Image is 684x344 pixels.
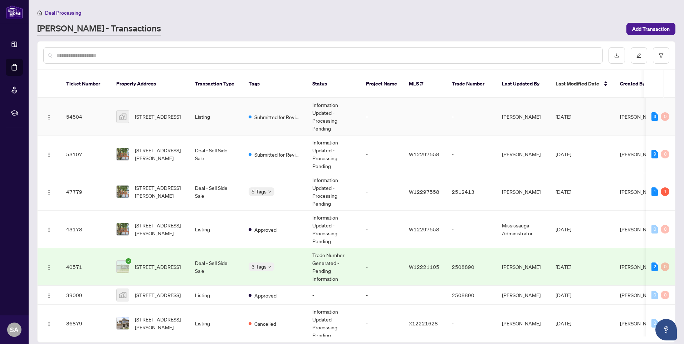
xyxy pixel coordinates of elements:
span: W12297558 [409,226,439,232]
th: MLS # [403,70,446,98]
span: home [37,10,42,15]
td: 54504 [60,98,111,136]
span: Deal Processing [45,10,81,16]
img: Logo [46,190,52,195]
th: Created By [614,70,657,98]
td: - [360,305,403,342]
span: [DATE] [556,320,571,326]
span: [PERSON_NAME] [620,113,659,120]
img: logo [6,5,23,19]
td: Deal - Sell Side Sale [189,173,243,211]
span: down [268,265,272,269]
td: 40571 [60,248,111,286]
span: [DATE] [556,226,571,232]
span: [STREET_ADDRESS][PERSON_NAME] [135,221,184,237]
img: Logo [46,265,52,270]
div: 0 [651,291,658,299]
td: Listing [189,211,243,248]
td: 39009 [60,286,111,305]
td: - [360,248,403,286]
div: 0 [651,225,658,234]
td: Deal - Sell Side Sale [189,136,243,173]
span: Submitted for Review [254,113,301,121]
img: thumbnail-img [117,186,129,198]
td: - [446,211,496,248]
span: [PERSON_NAME] [620,264,659,270]
span: [DATE] [556,188,571,195]
div: 0 [661,112,669,121]
span: [DATE] [556,292,571,298]
td: Trade Number Generated - Pending Information [307,248,360,286]
span: Submitted for Review [254,151,301,158]
td: 53107 [60,136,111,173]
img: thumbnail-img [117,110,129,123]
td: Information Updated - Processing Pending [307,305,360,342]
button: Add Transaction [626,23,675,35]
td: [PERSON_NAME] [496,286,550,305]
th: Trade Number [446,70,496,98]
span: download [614,53,619,58]
span: [STREET_ADDRESS] [135,263,181,271]
img: thumbnail-img [117,223,129,235]
img: Logo [46,152,52,158]
td: - [360,136,403,173]
td: 36879 [60,305,111,342]
td: - [307,286,360,305]
span: SA [10,325,19,335]
td: 2508890 [446,248,496,286]
th: Tags [243,70,307,98]
span: check-circle [126,258,131,264]
button: Logo [43,186,55,197]
td: Information Updated - Processing Pending [307,98,360,136]
div: 1 [651,187,658,196]
td: [PERSON_NAME] [496,248,550,286]
span: [STREET_ADDRESS][PERSON_NAME] [135,184,184,200]
td: - [360,98,403,136]
a: [PERSON_NAME] - Transactions [37,23,161,35]
span: [DATE] [556,113,571,120]
span: [STREET_ADDRESS][PERSON_NAME] [135,146,184,162]
span: [PERSON_NAME] [620,226,659,232]
span: Last Modified Date [556,80,599,88]
span: [DATE] [556,264,571,270]
td: [PERSON_NAME] [496,136,550,173]
td: 47779 [60,173,111,211]
div: 2 [651,262,658,271]
span: down [268,190,272,193]
th: Last Updated By [496,70,550,98]
span: W12297558 [409,188,439,195]
span: Approved [254,291,277,299]
span: 5 Tags [251,187,267,196]
td: - [360,173,403,211]
span: 3 Tags [251,262,267,271]
td: 2512413 [446,173,496,211]
td: - [446,136,496,173]
div: 0 [661,291,669,299]
span: [STREET_ADDRESS][PERSON_NAME] [135,315,184,331]
button: Logo [43,223,55,235]
img: thumbnail-img [117,148,129,160]
span: W12297558 [409,151,439,157]
button: Open asap [655,319,677,340]
span: [STREET_ADDRESS] [135,113,181,121]
div: 3 [651,112,658,121]
td: [PERSON_NAME] [496,98,550,136]
div: 9 [651,150,658,158]
button: Logo [43,318,55,329]
span: edit [636,53,641,58]
td: [PERSON_NAME] [496,305,550,342]
button: Logo [43,261,55,272]
div: 0 [661,150,669,158]
th: Transaction Type [189,70,243,98]
button: Logo [43,111,55,122]
span: [DATE] [556,151,571,157]
td: Information Updated - Processing Pending [307,173,360,211]
td: - [446,98,496,136]
td: Deal - Sell Side Sale [189,248,243,286]
span: [PERSON_NAME] [620,292,659,298]
span: [PERSON_NAME] [620,188,659,195]
img: Logo [46,293,52,299]
td: [PERSON_NAME] [496,173,550,211]
span: Approved [254,226,277,234]
img: Logo [46,227,52,233]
